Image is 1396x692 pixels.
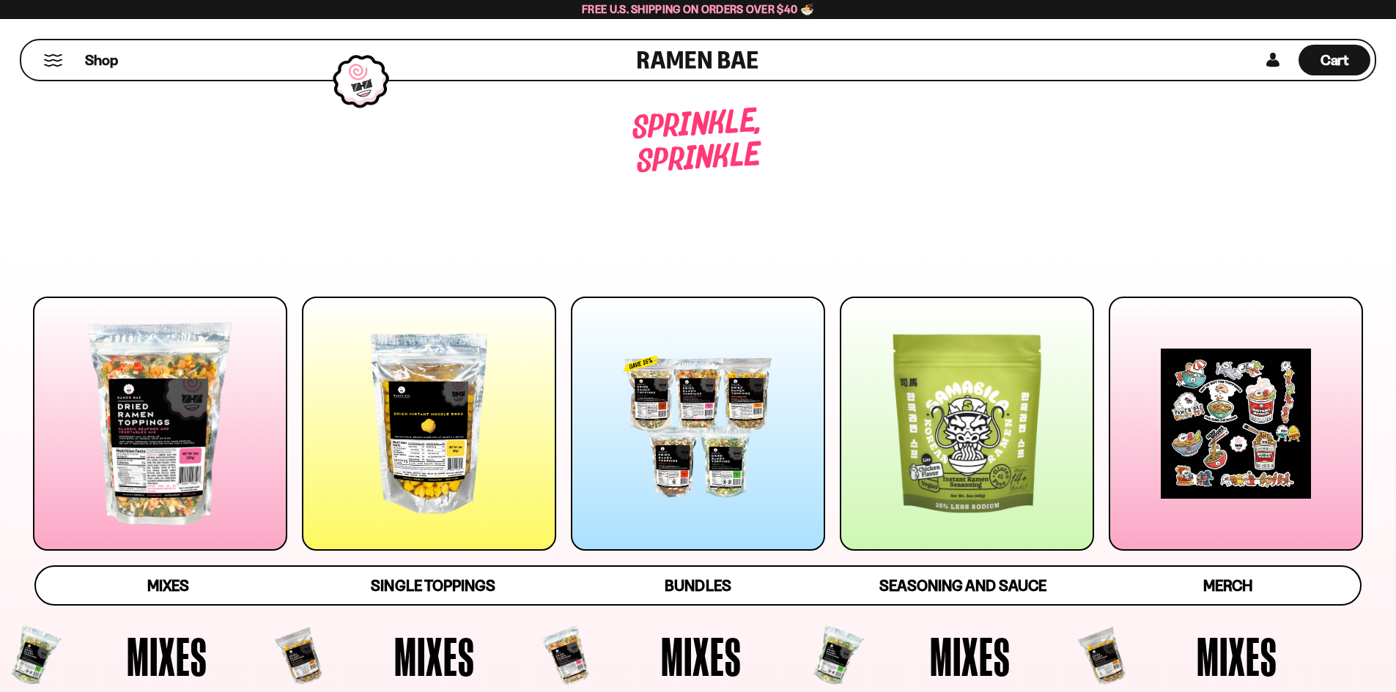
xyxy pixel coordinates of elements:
span: Free U.S. Shipping on Orders over $40 🍜 [582,2,814,16]
span: Mixes [127,629,207,683]
span: Shop [85,51,118,70]
span: Mixes [147,576,189,595]
span: Mixes [661,629,742,683]
span: Mixes [394,629,475,683]
span: Mixes [930,629,1011,683]
span: Cart [1321,51,1349,69]
a: Merch [1096,567,1360,604]
a: Mixes [36,567,300,604]
div: Cart [1299,40,1370,80]
a: Single Toppings [300,567,565,604]
a: Seasoning and Sauce [830,567,1095,604]
a: Shop [85,45,118,75]
span: Single Toppings [371,576,495,595]
span: Mixes [1197,629,1277,683]
span: Merch [1203,576,1252,595]
button: Mobile Menu Trigger [43,54,63,67]
a: Bundles [566,567,830,604]
span: Seasoning and Sauce [879,576,1046,595]
span: Bundles [665,576,731,595]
